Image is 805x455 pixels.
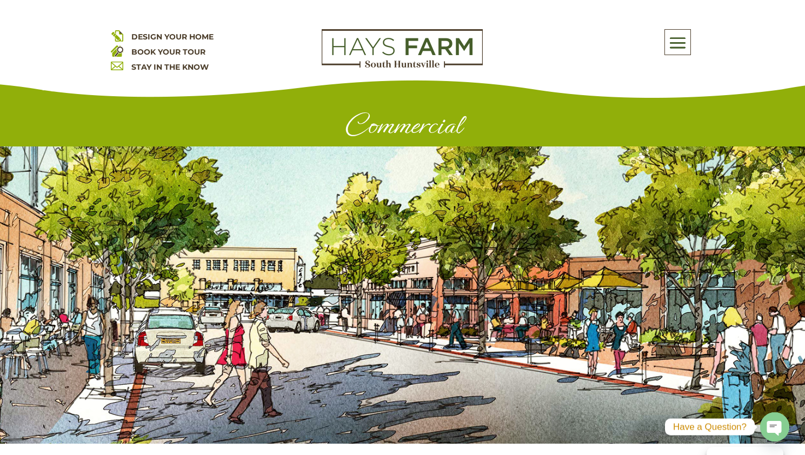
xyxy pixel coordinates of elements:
a: STAY IN THE KNOW [131,62,209,72]
a: BOOK YOUR TOUR [131,47,205,57]
img: Logo [322,29,483,68]
h1: Commercial [111,109,695,146]
img: book your home tour [111,44,123,57]
a: hays farm homes huntsville development [322,61,483,70]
